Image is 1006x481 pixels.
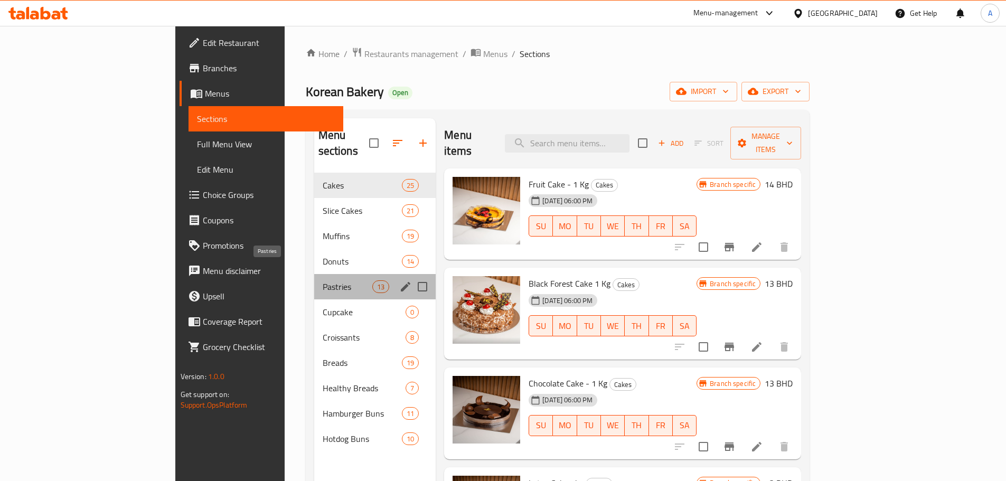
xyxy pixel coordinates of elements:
span: Breads [323,356,402,369]
span: MO [557,418,572,433]
span: Chocolate Cake - 1 Kg [529,375,607,391]
span: Sections [197,112,335,125]
span: 1.0.0 [208,370,224,383]
span: TU [581,418,597,433]
span: Coupons [203,214,335,227]
button: edit [398,279,413,295]
span: [DATE] 06:00 PM [538,196,597,206]
span: 7 [406,383,418,393]
h6: 13 BHD [765,276,793,291]
button: SU [529,215,553,237]
button: TU [577,315,601,336]
div: Cakes [323,179,402,192]
button: MO [553,315,577,336]
span: FR [653,318,669,334]
div: Pastries13edit [314,274,436,299]
span: Grocery Checklist [203,341,335,353]
div: items [402,204,419,217]
span: Edit Menu [197,163,335,176]
a: Menu disclaimer [180,258,343,284]
span: TU [581,219,597,234]
div: Croissants [323,331,406,344]
span: TH [629,418,644,433]
span: Healthy Breads [323,382,406,394]
span: Sort sections [385,130,410,156]
div: Croissants8 [314,325,436,350]
span: SU [533,418,549,433]
img: Fruit Cake - 1 Kg [453,177,520,244]
a: Grocery Checklist [180,334,343,360]
button: delete [772,434,797,459]
button: TH [625,315,648,336]
button: Branch-specific-item [717,234,742,260]
span: Branches [203,62,335,74]
button: MO [553,215,577,237]
h6: 14 BHD [765,177,793,192]
div: Menu-management [693,7,758,20]
span: Fruit Cake - 1 Kg [529,176,589,192]
span: 19 [402,231,418,241]
div: Hotdog Buns10 [314,426,436,451]
div: Breads19 [314,350,436,375]
button: SU [529,315,553,336]
button: TU [577,215,601,237]
span: Upsell [203,290,335,303]
a: Edit Restaurant [180,30,343,55]
span: Open [388,88,412,97]
button: MO [553,415,577,436]
div: items [402,407,419,420]
span: Cakes [613,279,639,291]
span: Branch specific [706,180,760,190]
div: Donuts14 [314,249,436,274]
a: Restaurants management [352,47,458,61]
a: Coverage Report [180,309,343,334]
span: FR [653,219,669,234]
button: delete [772,234,797,260]
span: Cakes [610,379,636,391]
input: search [505,134,629,153]
button: WE [601,215,625,237]
div: items [406,382,419,394]
a: Branches [180,55,343,81]
span: Version: [181,370,206,383]
a: Edit menu item [750,241,763,253]
span: [DATE] 06:00 PM [538,296,597,306]
button: import [670,82,737,101]
h2: Menu items [444,127,492,159]
span: Select to update [692,336,714,358]
div: Hamburger Buns11 [314,401,436,426]
span: Select to update [692,436,714,458]
h2: Menu sections [318,127,370,159]
a: Upsell [180,284,343,309]
div: Slice Cakes [323,204,402,217]
div: Cakes [609,378,636,391]
span: FR [653,418,669,433]
span: Menus [205,87,335,100]
span: Muffins [323,230,402,242]
button: SA [673,215,697,237]
a: Support.OpsPlatform [181,398,248,412]
li: / [512,48,515,60]
span: Pastries [323,280,372,293]
span: TH [629,318,644,334]
button: Add section [410,130,436,156]
a: Edit Menu [189,157,343,182]
span: Choice Groups [203,188,335,201]
div: Cakes [613,278,640,291]
span: Menus [483,48,507,60]
span: WE [605,318,620,334]
span: SU [533,219,549,234]
span: Branch specific [706,379,760,389]
img: Chocolate Cake - 1 Kg [453,376,520,444]
span: MO [557,318,572,334]
span: Add item [654,135,688,152]
span: SA [677,318,692,334]
div: Donuts [323,255,402,268]
div: items [402,255,419,268]
span: 13 [373,282,389,292]
span: Korean Bakery [306,80,384,103]
a: Edit menu item [750,440,763,453]
button: TH [625,415,648,436]
span: Full Menu View [197,138,335,150]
